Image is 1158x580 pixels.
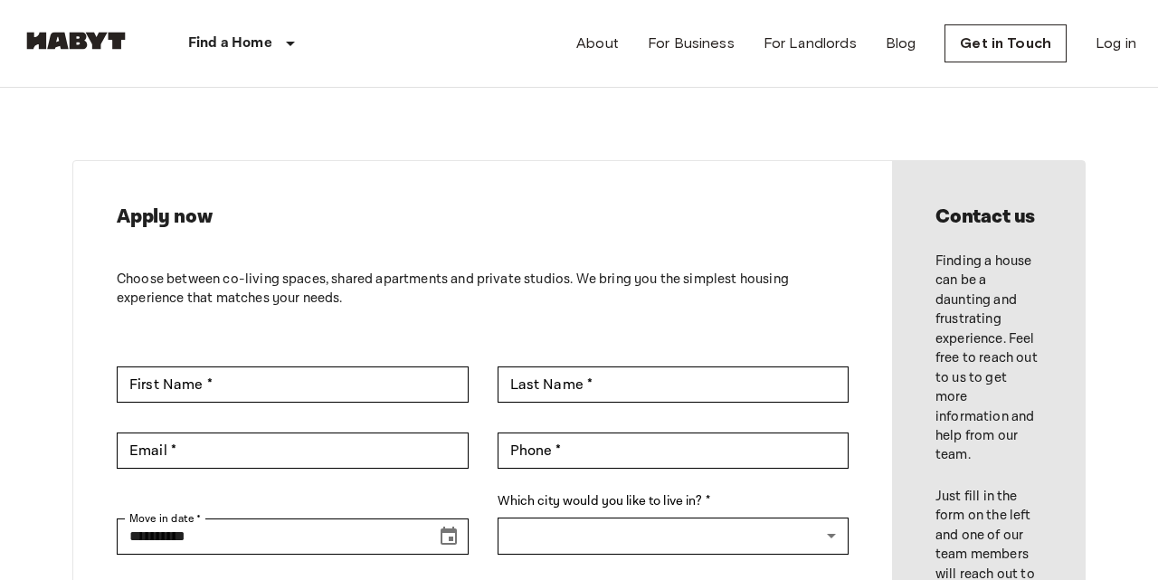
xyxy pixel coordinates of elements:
[117,270,849,309] p: Choose between co-living spaces, shared apartments and private studios. We bring you the simplest...
[498,492,850,511] label: Which city would you like to live in? *
[1096,33,1136,54] a: Log in
[22,32,130,50] img: Habyt
[431,518,467,555] button: Choose date, selected date is Sep 18, 2025
[886,33,916,54] a: Blog
[117,204,849,230] h2: Apply now
[944,24,1067,62] a: Get in Touch
[576,33,619,54] a: About
[188,33,272,54] p: Find a Home
[129,510,202,527] label: Move in date
[764,33,857,54] a: For Landlords
[648,33,735,54] a: For Business
[935,252,1041,465] p: Finding a house can be a daunting and frustrating experience. Feel free to reach out to us to get...
[935,204,1041,230] h2: Contact us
